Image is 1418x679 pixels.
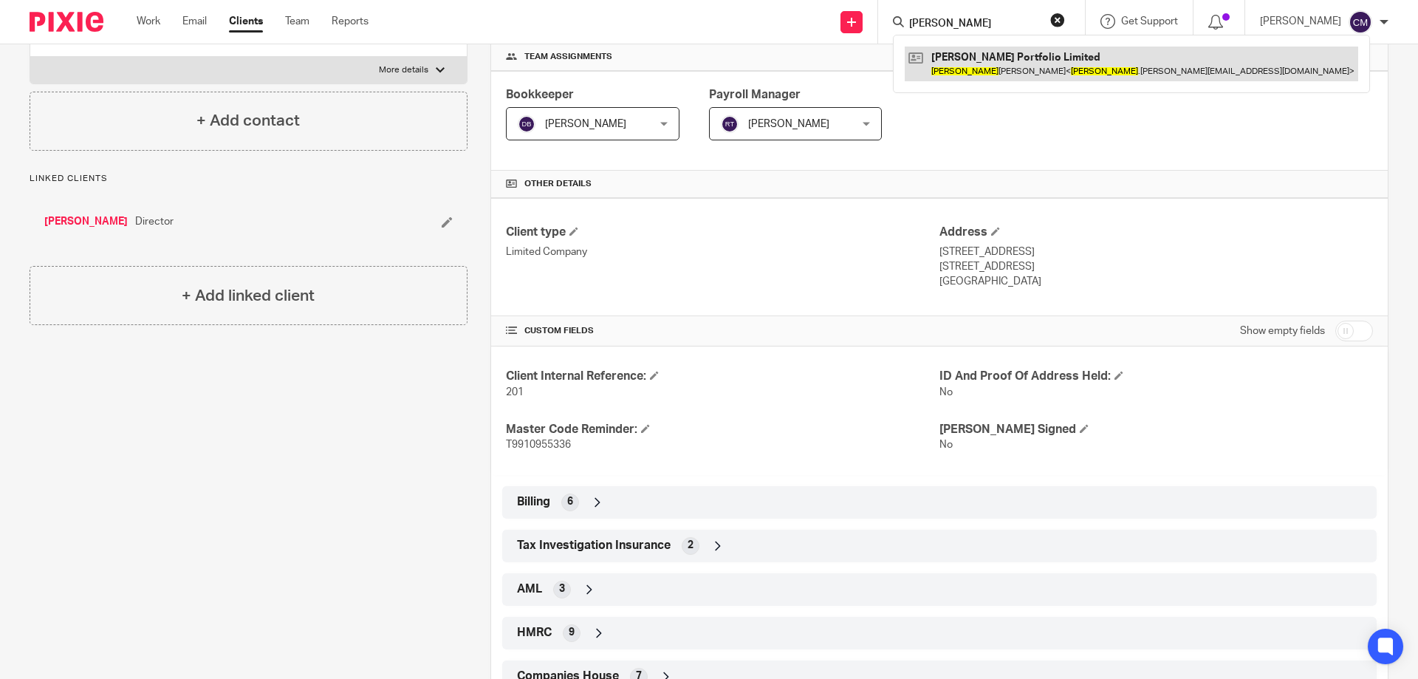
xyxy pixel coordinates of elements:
[939,440,953,450] span: No
[332,14,369,29] a: Reports
[182,14,207,29] a: Email
[939,274,1373,289] p: [GEOGRAPHIC_DATA]
[517,625,552,641] span: HMRC
[30,12,103,32] img: Pixie
[524,51,612,63] span: Team assignments
[506,245,939,259] p: Limited Company
[709,89,801,100] span: Payroll Manager
[517,494,550,510] span: Billing
[517,538,671,553] span: Tax Investigation Insurance
[196,109,300,132] h4: + Add contact
[506,422,939,437] h4: Master Code Reminder:
[44,214,128,229] a: [PERSON_NAME]
[939,369,1373,384] h4: ID And Proof Of Address Held:
[939,245,1373,259] p: [STREET_ADDRESS]
[908,18,1041,31] input: Search
[506,440,571,450] span: T9910955336
[30,173,467,185] p: Linked clients
[517,581,542,597] span: AML
[939,422,1373,437] h4: [PERSON_NAME] Signed
[182,284,315,307] h4: + Add linked client
[518,115,535,133] img: svg%3E
[506,89,574,100] span: Bookkeeper
[559,581,565,596] span: 3
[748,119,829,129] span: [PERSON_NAME]
[506,225,939,240] h4: Client type
[524,178,592,190] span: Other details
[721,115,739,133] img: svg%3E
[137,14,160,29] a: Work
[506,369,939,384] h4: Client Internal Reference:
[1121,16,1178,27] span: Get Support
[506,387,524,397] span: 201
[135,214,174,229] span: Director
[506,325,939,337] h4: CUSTOM FIELDS
[939,225,1373,240] h4: Address
[567,494,573,509] span: 6
[1260,14,1341,29] p: [PERSON_NAME]
[688,538,693,553] span: 2
[229,14,263,29] a: Clients
[379,64,428,76] p: More details
[1240,324,1325,338] label: Show empty fields
[1349,10,1372,34] img: svg%3E
[569,625,575,640] span: 9
[545,119,626,129] span: [PERSON_NAME]
[939,387,953,397] span: No
[1050,13,1065,27] button: Clear
[939,259,1373,274] p: [STREET_ADDRESS]
[285,14,309,29] a: Team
